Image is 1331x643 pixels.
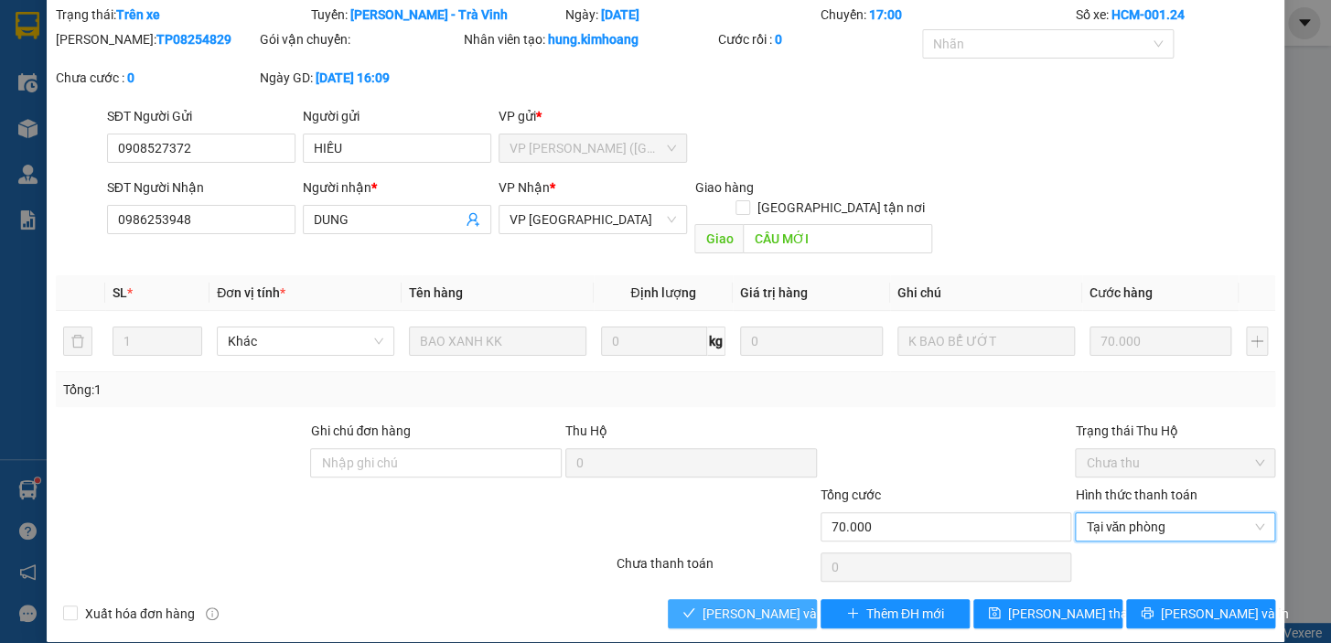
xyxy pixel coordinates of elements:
span: VP Nhận [499,180,550,195]
span: THANH [209,36,258,53]
span: VP Bình Phú [510,206,676,233]
button: check[PERSON_NAME] và Giao hàng [668,599,817,628]
div: Người gửi [303,106,491,126]
p: GỬI: [7,36,267,53]
label: Hình thức thanh toán [1075,488,1197,502]
div: Chuyến: [819,5,1074,25]
span: VP [PERSON_NAME] ([GEOGRAPHIC_DATA]) [7,61,184,96]
span: [PERSON_NAME] và Giao hàng [703,604,878,624]
b: [DATE] [601,7,639,22]
div: [PERSON_NAME]: [56,29,256,49]
input: 0 [740,327,883,356]
strong: BIÊN NHẬN GỬI HÀNG [61,10,212,27]
div: Trạng thái: [54,5,309,25]
span: Chưa thu [1086,449,1264,477]
span: [PERSON_NAME] thay đổi [1008,604,1154,624]
div: Gói vận chuyển: [260,29,460,49]
b: TP08254829 [156,32,231,47]
span: SL [113,285,127,300]
div: VP gửi [499,106,687,126]
div: Chưa thanh toán [615,553,819,585]
input: 0 [1089,327,1232,356]
span: Định lượng [630,285,695,300]
b: 0 [775,32,782,47]
input: Ghi Chú [897,327,1075,356]
span: info-circle [206,607,219,620]
th: Ghi chú [890,275,1082,311]
span: Tổng cước [821,488,881,502]
div: Trạng thái Thu Hộ [1075,421,1275,441]
span: plus [846,606,859,621]
span: Tên hàng [409,285,463,300]
b: [DATE] 16:09 [316,70,390,85]
span: NHUNG [98,99,147,116]
span: Xuất hóa đơn hàng [78,604,202,624]
div: Cước rồi : [718,29,918,49]
div: Ngày GD: [260,68,460,88]
div: Số xe: [1073,5,1277,25]
div: Người nhận [303,177,491,198]
span: Giao [694,224,743,253]
b: hung.kimhoang [548,32,639,47]
b: 17:00 [869,7,902,22]
span: user-add [466,212,480,227]
span: VP [GEOGRAPHIC_DATA] - [38,36,258,53]
div: SĐT Người Gửi [107,106,295,126]
span: Đơn vị tính [217,285,285,300]
div: Ngày: [564,5,819,25]
span: Cước hàng [1089,285,1153,300]
label: Ghi chú đơn hàng [310,423,411,438]
span: Tại văn phòng [1086,513,1264,541]
b: HCM-001.24 [1111,7,1184,22]
span: check [682,606,695,621]
span: Khác [228,327,383,355]
input: VD: Bàn, Ghế [409,327,586,356]
button: plus [1246,327,1268,356]
span: Thu Hộ [565,423,607,438]
input: Dọc đường [743,224,932,253]
div: SĐT Người Nhận [107,177,295,198]
button: plusThêm ĐH mới [821,599,970,628]
b: 0 [127,70,134,85]
span: VP Trần Phú (Hàng) [510,134,676,162]
button: delete [63,327,92,356]
div: Nhân viên tạo: [464,29,715,49]
span: save [988,606,1001,621]
button: save[PERSON_NAME] thay đổi [973,599,1122,628]
div: Tổng: 1 [63,380,515,400]
span: 0971371066 - [7,99,147,116]
span: Thêm ĐH mới [866,604,944,624]
span: [GEOGRAPHIC_DATA] tận nơi [750,198,932,218]
p: NHẬN: [7,61,267,96]
span: Giá trị hàng [740,285,808,300]
button: printer[PERSON_NAME] và In [1126,599,1275,628]
span: GIAO: [7,119,44,136]
span: [PERSON_NAME] và In [1161,604,1289,624]
b: [PERSON_NAME] - Trà Vinh [349,7,507,22]
span: Giao hàng [694,180,753,195]
b: Trên xe [116,7,160,22]
span: printer [1141,606,1154,621]
div: Tuyến: [308,5,564,25]
input: Ghi chú đơn hàng [310,448,562,477]
span: kg [707,327,725,356]
div: Chưa cước : [56,68,256,88]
